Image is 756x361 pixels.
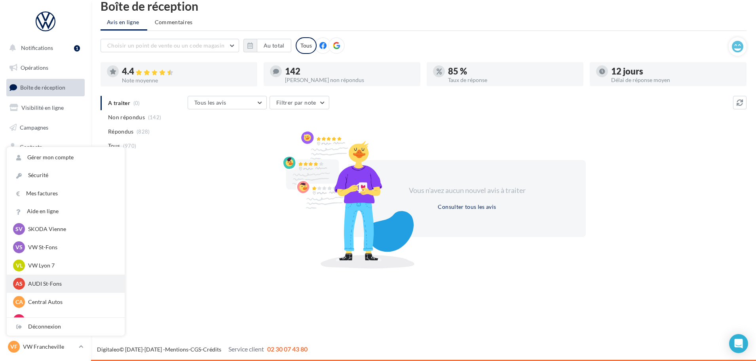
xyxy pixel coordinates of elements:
a: Visibilité en ligne [5,99,86,116]
div: Open Intercom Messenger [729,334,748,353]
div: Note moyenne [122,78,251,83]
button: Au total [243,39,291,52]
a: Digitaleo [97,346,120,353]
a: Médiathèque [5,159,86,175]
a: Mentions [165,346,188,353]
span: SV [15,225,23,233]
a: Aide en ligne [7,202,125,220]
button: Filtrer par note [270,96,329,109]
a: Crédits [203,346,221,353]
span: Campagnes [20,124,48,130]
span: Boîte de réception [20,84,65,91]
p: VW St-Fons [28,243,115,251]
span: (142) [148,114,161,120]
button: Tous les avis [188,96,267,109]
a: Boîte de réception [5,79,86,96]
div: 4.4 [122,67,251,76]
span: Tous [108,142,120,150]
div: 12 jours [611,67,740,76]
span: CA [15,298,23,306]
div: Taux de réponse [448,77,577,83]
button: Choisir un point de vente ou un code magasin [101,39,239,52]
p: AUDI St-Fons [28,280,115,288]
span: (828) [137,128,150,135]
a: Campagnes [5,119,86,136]
span: Notifications [21,44,53,51]
div: Délai de réponse moyen [611,77,740,83]
a: Gérer mon compte [7,149,125,166]
p: Central Motor [28,316,115,324]
span: VL [16,262,23,269]
a: Sécurité [7,166,125,184]
div: Vous n'avez aucun nouvel avis à traiter [399,185,535,196]
a: Opérations [5,59,86,76]
span: © [DATE]-[DATE] - - - [97,346,308,353]
a: PLV et print personnalisable [5,198,86,221]
p: Central Autos [28,298,115,306]
span: Opérations [21,64,48,71]
div: Déconnexion [7,318,125,336]
p: VW Francheville [23,343,76,351]
span: Non répondus [108,113,145,121]
button: Consulter tous les avis [435,202,499,212]
a: Mes factures [7,185,125,202]
div: 142 [285,67,414,76]
span: CM [15,316,23,324]
a: VF VW Francheville [6,339,85,354]
div: 1 [74,45,80,52]
span: AS [15,280,23,288]
span: 02 30 07 43 80 [267,345,308,353]
span: Tous les avis [194,99,226,106]
span: Commentaires [155,18,193,26]
div: [PERSON_NAME] non répondus [285,77,414,83]
div: 85 % [448,67,577,76]
a: CGS [190,346,201,353]
a: Contacts [5,139,86,155]
div: Tous [296,37,317,54]
button: Au total [257,39,291,52]
span: VF [10,343,17,351]
button: Notifications 1 [5,40,83,56]
span: Répondus [108,128,134,136]
span: Visibilité en ligne [21,104,64,111]
span: (970) [123,143,137,149]
span: Service client [228,345,264,353]
span: VS [15,243,23,251]
p: SKODA Vienne [28,225,115,233]
p: VW Lyon 7 [28,262,115,269]
span: Contacts [20,143,42,150]
a: Calendrier [5,178,86,195]
span: Choisir un point de vente ou un code magasin [107,42,224,49]
a: Campagnes DataOnDemand [5,224,86,248]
